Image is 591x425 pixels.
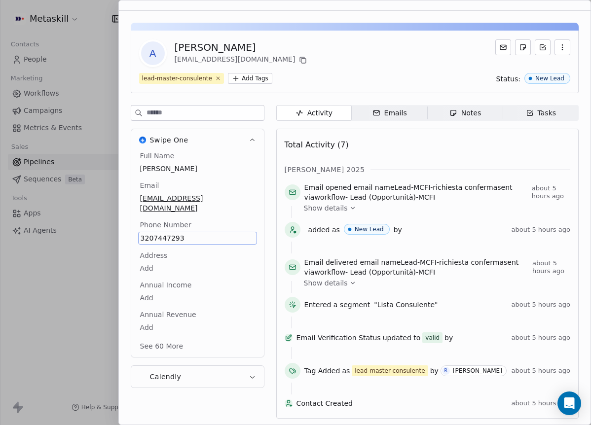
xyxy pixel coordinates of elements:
[138,220,193,230] span: Phone Number
[557,391,581,415] div: Open Intercom Messenger
[140,193,255,213] span: [EMAIL_ADDRESS][DOMAIN_NAME]
[138,280,194,290] span: Annual Income
[150,372,182,382] span: Calendly
[444,333,453,343] span: by
[141,233,255,243] span: 3207447293
[496,74,520,84] span: Status:
[139,137,146,143] img: Swipe One
[394,225,402,235] span: by
[175,40,309,54] div: [PERSON_NAME]
[512,226,570,234] span: about 5 hours ago
[308,225,340,235] span: added as
[453,367,502,374] div: [PERSON_NAME]
[372,108,407,118] div: Emails
[228,73,272,84] button: Add Tags
[296,398,508,408] span: Contact Created
[383,333,421,343] span: updated to
[139,373,146,380] img: Calendly
[304,203,563,213] a: Show details
[138,180,161,190] span: Email
[374,300,438,310] span: "Lista Consulente"
[512,334,570,342] span: about 5 hours ago
[304,257,528,277] span: email name sent via workflow -
[140,322,255,332] span: Add
[355,366,425,375] div: lead-master-consulente
[512,367,570,375] span: about 5 hours ago
[350,268,435,276] span: Lead (Opportunità)-MCFI
[141,41,165,65] span: A
[304,278,563,288] a: Show details
[532,259,570,275] span: about 5 hours ago
[444,367,447,375] div: R
[304,183,352,191] span: Email opened
[138,250,170,260] span: Address
[304,366,340,376] span: Tag Added
[131,151,264,357] div: Swipe OneSwipe One
[350,193,435,201] span: Lead (Opportunità)-MCFI
[532,184,570,200] span: about 5 hours ago
[296,333,381,343] span: Email Verification Status
[138,310,198,319] span: Annual Revenue
[285,140,349,149] span: Total Activity (7)
[142,74,212,83] div: lead-master-consulente
[512,301,570,309] span: about 5 hours ago
[430,366,439,376] span: by
[304,203,348,213] span: Show details
[134,337,189,355] button: See 60 More
[401,258,504,266] span: Lead-MCFI-richiesta conferma
[304,278,348,288] span: Show details
[342,366,350,376] span: as
[140,164,255,174] span: [PERSON_NAME]
[304,300,370,310] span: Entered a segment
[355,226,384,233] div: New Lead
[140,293,255,303] span: Add
[131,366,264,388] button: CalendlyCalendly
[131,129,264,151] button: Swipe OneSwipe One
[512,399,570,407] span: about 5 hours ago
[304,182,528,202] span: email name sent via workflow -
[526,108,556,118] div: Tasks
[304,258,358,266] span: Email delivered
[138,151,177,161] span: Full Name
[140,263,255,273] span: Add
[449,108,481,118] div: Notes
[425,333,440,343] div: valid
[285,165,365,175] span: [PERSON_NAME] 2025
[150,135,188,145] span: Swipe One
[175,54,309,66] div: [EMAIL_ADDRESS][DOMAIN_NAME]
[395,183,498,191] span: Lead-MCFI-richiesta conferma
[535,75,564,82] div: New Lead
